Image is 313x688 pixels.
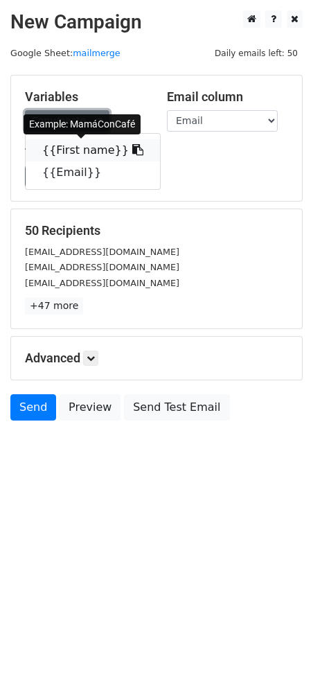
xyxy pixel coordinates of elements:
span: Daily emails left: 50 [210,46,303,61]
iframe: Chat Widget [244,621,313,688]
small: Google Sheet: [10,48,120,58]
h5: Email column [167,89,288,105]
a: Send Test Email [124,394,229,421]
h2: New Campaign [10,10,303,34]
small: [EMAIL_ADDRESS][DOMAIN_NAME] [25,247,179,257]
a: +47 more [25,297,83,315]
h5: Advanced [25,351,288,366]
h5: Variables [25,89,146,105]
a: Preview [60,394,120,421]
h5: 50 Recipients [25,223,288,238]
a: Daily emails left: 50 [210,48,303,58]
div: Example: MamáConCafé [24,114,141,134]
a: {{First name}} [26,139,160,161]
a: Send [10,394,56,421]
small: [EMAIL_ADDRESS][DOMAIN_NAME] [25,262,179,272]
a: mailmerge [73,48,120,58]
a: {{Email}} [26,161,160,184]
small: [EMAIL_ADDRESS][DOMAIN_NAME] [25,278,179,288]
